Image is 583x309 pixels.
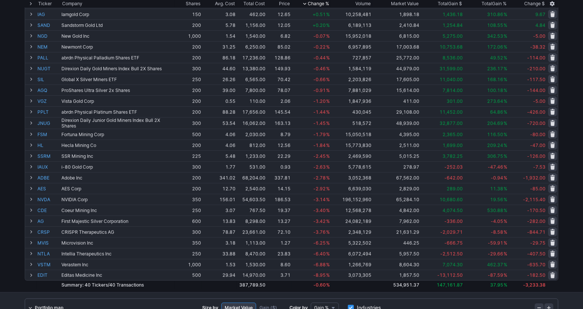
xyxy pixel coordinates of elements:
div: Vista Gold Corp [61,98,174,104]
span: % [326,186,330,192]
td: 250 [175,74,202,85]
span: -0.22 [313,44,326,50]
span: 31,599.00 [440,66,463,71]
span: 108.55 [487,22,503,28]
td: 88.28 [202,106,236,117]
span: -282.00 [527,218,546,224]
span: -3.40 [313,208,326,213]
span: -5.00 [533,98,546,104]
td: 12.56 [266,140,291,150]
span: 2,365.00 [443,132,463,137]
span: % [504,132,507,137]
a: AGQ [37,85,60,95]
span: -1.44 [313,109,326,115]
td: 1,156.00 [236,19,266,30]
td: 531.00 [236,161,266,172]
span: -114.00 [527,55,546,61]
td: 300 [175,63,202,74]
td: 44.60 [202,63,236,74]
a: HL [37,140,60,150]
td: 2,469,590 [331,150,373,161]
td: 4,395.00 [372,129,420,140]
span: -642.00 [444,175,463,181]
td: 200 [175,140,202,150]
span: -47.00 [530,143,546,148]
div: Sandstorm Gold Ltd [61,22,174,28]
td: 411.00 [372,95,420,106]
div: First Majestic Silver Corporation [61,218,174,224]
td: 1,847,936 [331,95,373,106]
span: 273.64 [487,98,503,104]
span: % [326,109,330,115]
td: 70.42 [266,74,291,85]
span: -2,115.40 [523,197,546,202]
td: 278.97 [372,161,420,172]
td: 29,108.00 [372,106,420,117]
div: Newmont Corp [61,44,174,50]
a: NVDA [37,194,60,205]
td: 500 [175,129,202,140]
div: SSR Mining Inc [61,153,174,159]
td: 10,258,481 [331,9,373,19]
td: 300 [175,161,202,172]
td: 15,773,830 [331,140,373,150]
td: 128.86 [266,52,291,63]
span: 10,680.60 [440,197,463,202]
td: 6,250.00 [236,41,266,52]
div: abrdn Physical Palladium Shares ETF [61,55,174,61]
a: SIL [37,74,60,85]
span: % [326,218,330,224]
div: Fortuna Mining Corp [61,132,174,137]
td: 78.87 [202,226,236,237]
td: 5,778,615 [331,161,373,172]
span: 116.50 [487,132,503,137]
span: 19.56 [490,197,503,202]
span: 1,254.84 [443,22,463,28]
td: 341.02 [202,172,236,183]
td: 4,842.00 [372,205,420,215]
span: 10,753.68 [440,44,463,50]
span: % [504,44,507,50]
td: 23,661.00 [236,226,266,237]
td: 200 [175,19,202,30]
td: 200 [175,172,202,183]
a: ADBE [37,172,60,183]
span: -1.45 [313,120,326,126]
span: % [326,66,330,71]
span: % [504,197,507,202]
a: AG [37,216,60,226]
div: Direxion Daily Junior Gold Miners Index Bull 2X Shares [61,117,174,129]
a: NUGT [37,63,60,74]
a: VGZ [37,96,60,106]
a: CDE [37,205,60,215]
span: 7,814.00 [443,88,463,93]
td: 4.06 [202,140,236,150]
span: -1,932.00 [523,175,546,181]
div: Coeur Mining Inc [61,208,174,213]
span: 172.06 [487,44,503,50]
td: 5.48 [202,150,236,161]
a: EDIT [37,270,60,280]
td: 39.00 [202,85,236,95]
div: i-80 Gold Corp [61,164,174,170]
span: % [326,120,330,126]
span: -38.32 [530,44,546,50]
span: -3.14 [313,197,326,202]
span: 4.84 [535,22,546,28]
td: 1,000 [175,30,202,41]
td: 85.02 [266,41,291,52]
span: % [504,120,507,126]
span: % [504,22,507,28]
span: -252.03 [444,164,463,170]
td: 2,511.00 [372,140,420,150]
span: % [326,44,330,50]
td: 200 [175,106,202,117]
div: ProShares Ultra Silver 2x Shares [61,88,174,93]
td: 0.55 [202,95,236,106]
td: 6,565.00 [236,74,266,85]
a: PPLT [37,107,60,117]
td: 15,614.00 [372,85,420,95]
td: 2,348,129 [331,226,373,237]
span: -0.44 [313,55,326,61]
span: -426.00 [527,109,546,115]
